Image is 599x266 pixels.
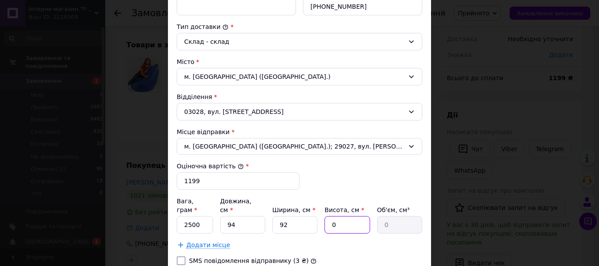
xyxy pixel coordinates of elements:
div: Місто [177,57,422,66]
label: Довжина, см [220,198,252,213]
label: SMS повідомлення відправнику (3 ₴) [189,257,309,264]
div: Відділення [177,92,422,101]
div: 03028, вул. [STREET_ADDRESS] [177,103,422,121]
label: Ширина, см [272,206,315,213]
label: Оціночна вартість [177,163,244,170]
label: Вага, грам [177,198,197,213]
div: Місце відправки [177,128,422,136]
div: Об'єм, см³ [377,206,422,214]
span: м. [GEOGRAPHIC_DATA] ([GEOGRAPHIC_DATA].); 29027, вул. [PERSON_NAME][STREET_ADDRESS] [184,142,404,151]
span: Додати місце [186,241,230,249]
div: Тип доставки [177,22,422,31]
div: Склад - склад [184,37,404,46]
div: м. [GEOGRAPHIC_DATA] ([GEOGRAPHIC_DATA].) [177,68,422,85]
label: Висота, см [324,206,364,213]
